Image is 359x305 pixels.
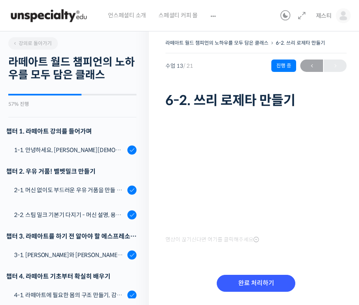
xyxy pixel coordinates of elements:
[165,93,347,108] h1: 6-2. 쓰리 로제타 만들기
[6,166,136,177] div: 챕터 2. 우유 거품! 벨벳밀크 만들기
[6,126,136,137] h3: 챕터 1. 라떼아트 강의를 들어가며
[8,102,136,107] div: 57% 진행
[271,60,296,72] div: 진행 중
[183,62,193,69] span: / 21
[300,60,323,71] span: ←
[316,12,332,19] span: 제스티
[14,210,125,219] div: 2-2. 스팀 밀크 기본기 다지기 - 머신 설명, 용어 설명, 스팀 공기가 생기는 이유
[8,56,136,81] h2: 라떼아트 월드 챔피언의 노하우를 모두 담은 클래스
[14,291,125,300] div: 4-1. 라떼아트에 필요한 몸의 구조 만들기, 감독관 & 관찰자가 되는 법
[14,186,125,195] div: 2-1. 머신 없이도 부드러운 우유 거품을 만들 수 있어요 (프렌치 프레스)
[165,40,268,46] a: 라떼아트 월드 챔피언의 노하우를 모두 담은 클래스
[12,40,52,46] span: 강의로 돌아가기
[14,145,125,155] div: 1-1. 안녕하세요, [PERSON_NAME][DEMOGRAPHIC_DATA][PERSON_NAME]입니다.
[300,60,323,72] a: ←이전
[14,250,125,260] div: 3-1. [PERSON_NAME]와 [PERSON_NAME], [PERSON_NAME]과 백플러싱이 라떼아트에 미치는 영향
[8,37,58,50] a: 강의로 돌아가기
[6,271,136,282] div: 챕터 4. 라떼아트 기초부터 확실히 배우기
[217,275,295,292] input: 완료 처리하기
[165,236,259,243] span: 영상이 끊기신다면 여기를 클릭해주세요
[276,40,325,46] a: 6-2. 쓰리 로제타 만들기
[165,63,193,69] span: 수업 13
[6,231,136,242] div: 챕터 3. 라떼아트를 하기 전 알아야 할 에스프레소 지식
